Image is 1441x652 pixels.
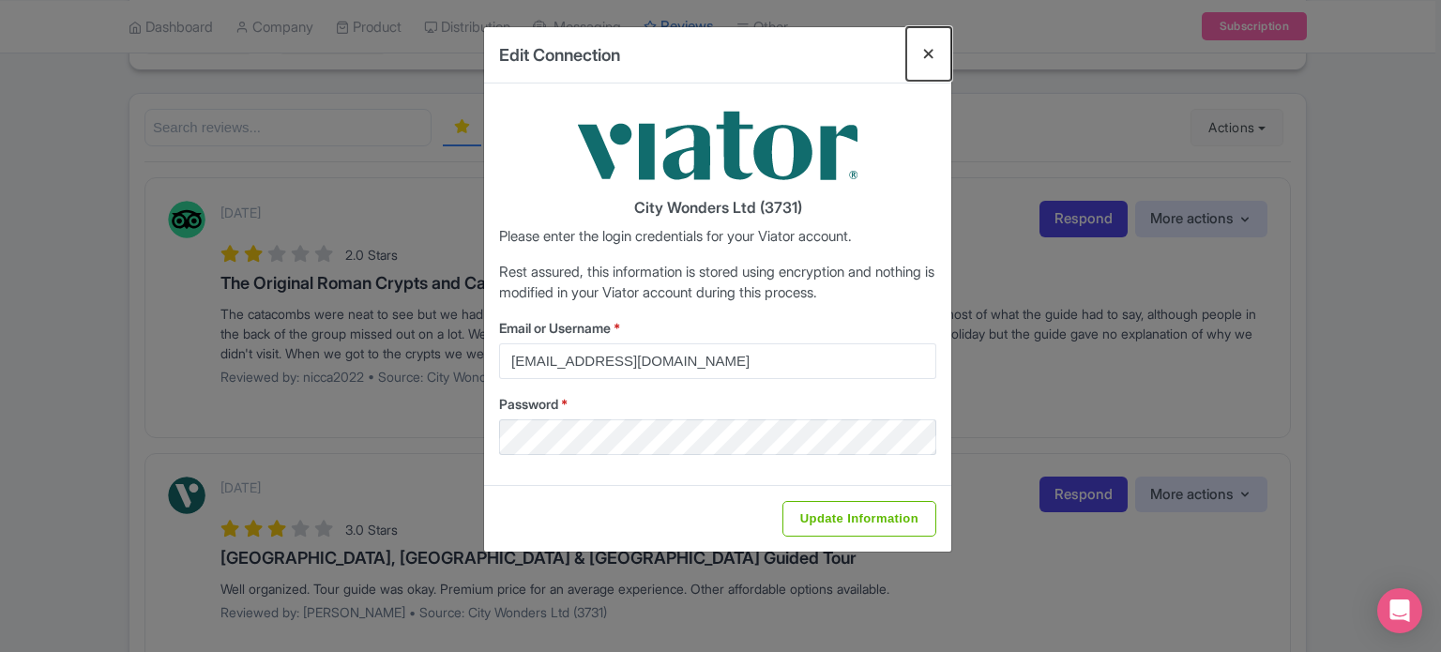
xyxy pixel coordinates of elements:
[499,226,936,248] p: Please enter the login credentials for your Viator account.
[499,396,558,412] span: Password
[577,99,858,192] img: viator-9033d3fb01e0b80761764065a76b653a.png
[499,320,611,336] span: Email or Username
[1377,588,1422,633] div: Open Intercom Messenger
[782,501,936,537] input: Update Information
[906,27,951,81] button: Close
[499,262,936,304] p: Rest assured, this information is stored using encryption and nothing is modified in your Viator ...
[499,42,620,68] h4: Edit Connection
[499,200,936,217] h4: City Wonders Ltd (3731)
